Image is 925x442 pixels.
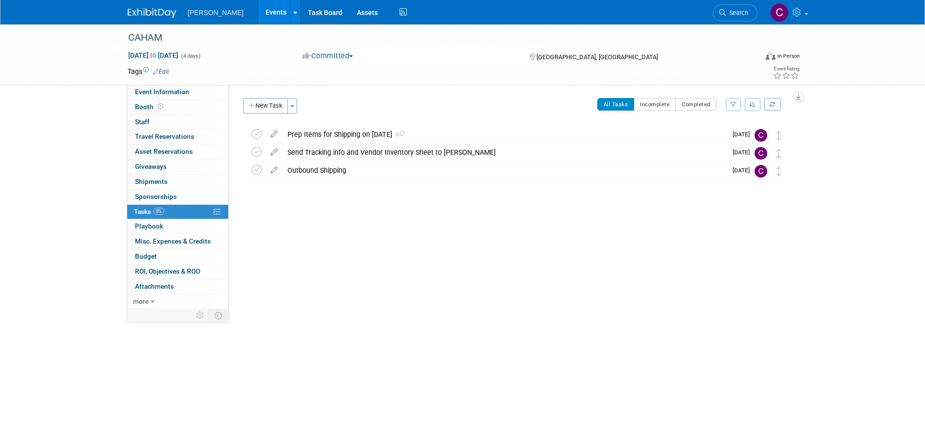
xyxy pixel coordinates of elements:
[153,208,164,215] span: 0%
[153,68,169,75] a: Edit
[127,279,228,294] a: Attachments
[128,66,169,76] td: Tags
[777,52,800,60] div: In-Person
[135,237,211,245] span: Misc. Expenses & Credits
[134,208,164,215] span: Tasks
[127,205,228,219] a: Tasks0%
[266,148,283,157] a: edit
[733,131,755,138] span: [DATE]
[776,167,781,176] i: Move task
[135,118,150,126] span: Staff
[773,66,799,71] div: Event Rating
[392,132,405,138] span: 1
[135,222,163,230] span: Playbook
[128,8,176,18] img: ExhibitDay
[766,52,775,60] img: Format-Inperson.png
[135,163,167,170] span: Giveaways
[764,98,781,111] a: Refresh
[597,98,635,111] button: All Tasks
[713,4,757,21] a: Search
[755,165,767,178] img: Chris Cobb
[127,219,228,234] a: Playbook
[188,9,244,16] span: [PERSON_NAME]
[700,50,800,65] div: Event Format
[283,126,727,143] div: Prep Items for Shipping on [DATE]
[180,53,201,59] span: (4 days)
[127,190,228,204] a: Sponsorships
[127,264,228,279] a: ROI, Objectives & ROO
[156,103,165,110] span: Booth not reserved yet
[537,53,658,61] span: [GEOGRAPHIC_DATA], [GEOGRAPHIC_DATA]
[127,100,228,115] a: Booth
[135,88,189,96] span: Event Information
[266,166,283,175] a: edit
[127,175,228,189] a: Shipments
[133,297,149,305] span: more
[135,147,193,155] span: Asset Reservations
[127,160,228,174] a: Giveaways
[283,144,727,161] div: Send Tracking info and Vendor Inventory Sheet to [PERSON_NAME]
[135,103,165,111] span: Booth
[127,130,228,144] a: Travel Reservations
[125,29,743,47] div: CAHAM
[192,309,209,322] td: Personalize Event Tab Strip
[135,267,200,275] span: ROI, Objectives & ROO
[770,3,789,22] img: Chris Cobb
[127,115,228,130] a: Staff
[208,309,228,322] td: Toggle Event Tabs
[127,85,228,99] a: Event Information
[135,178,168,185] span: Shipments
[128,51,179,60] span: [DATE] [DATE]
[135,132,194,140] span: Travel Reservations
[755,147,767,160] img: Chris Cobb
[675,98,717,111] button: Completed
[726,9,748,16] span: Search
[776,149,781,158] i: Move task
[135,193,177,200] span: Sponsorships
[733,149,755,156] span: [DATE]
[755,129,767,142] img: Chris Cobb
[127,295,228,309] a: more
[776,131,781,140] i: Move task
[127,249,228,264] a: Budget
[135,282,174,290] span: Attachments
[127,234,228,249] a: Misc. Expenses & Credits
[149,51,158,59] span: to
[733,167,755,174] span: [DATE]
[135,252,157,260] span: Budget
[266,130,283,139] a: edit
[243,98,288,114] button: New Task
[127,145,228,159] a: Asset Reservations
[634,98,676,111] button: Incomplete
[283,162,727,179] div: Outbound Shipping
[299,51,357,61] button: Committed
